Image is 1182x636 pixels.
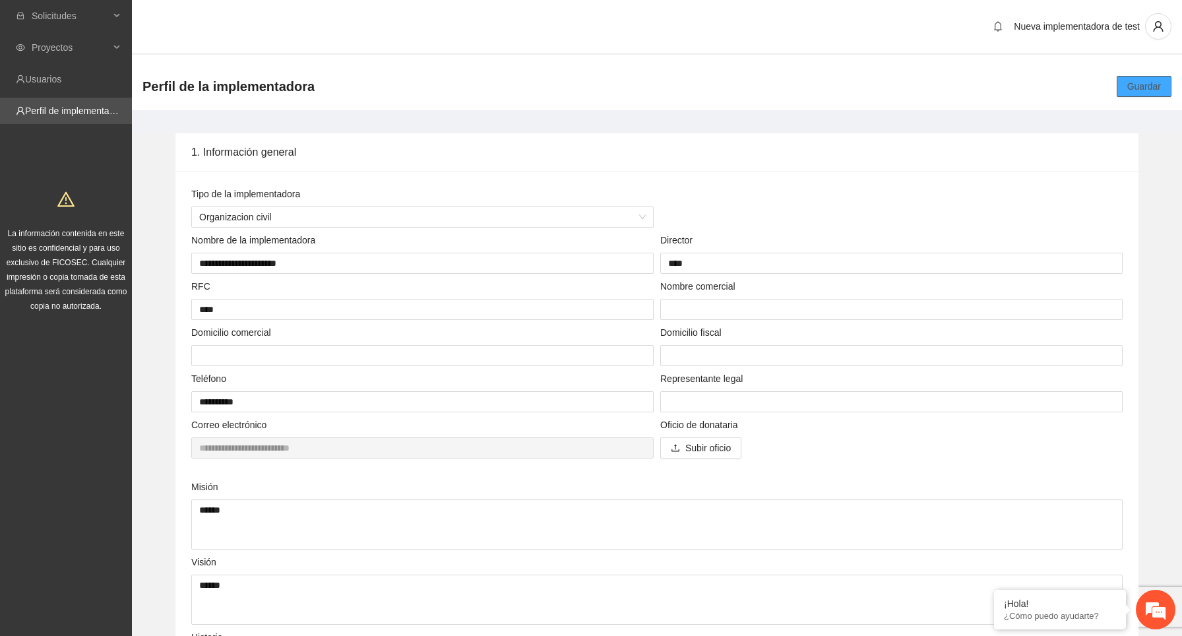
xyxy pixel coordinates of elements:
label: Domicilio fiscal [660,325,722,340]
label: Director [660,233,693,247]
span: warning [57,191,75,208]
label: Teléfono [191,371,226,386]
span: uploadSubir oficio [660,443,741,453]
button: uploadSubir oficio [660,437,741,459]
span: Solicitudes [32,3,109,29]
span: Estamos en línea. [77,176,182,309]
span: La información contenida en este sitio es confidencial y para uso exclusivo de FICOSEC. Cualquier... [5,229,127,311]
div: Chatee con nosotros ahora [69,67,222,84]
span: Perfil de la implementadora [142,76,315,97]
span: inbox [16,11,25,20]
textarea: Escriba su mensaje y pulse “Intro” [7,360,251,406]
span: Guardar [1127,79,1161,94]
label: Oficio de donataria [660,418,738,432]
span: Nueva implementadora de test [1014,21,1140,32]
label: Correo electrónico [191,418,266,432]
button: bell [987,16,1009,37]
a: Perfil de implementadora [25,106,128,116]
div: ¡Hola! [1004,598,1116,609]
label: Misión [191,480,218,494]
a: Usuarios [25,74,61,84]
span: eye [16,43,25,52]
span: Organizacion civil [199,207,646,227]
label: Nombre comercial [660,279,735,294]
span: Subir oficio [685,441,731,455]
label: Visión [191,555,216,569]
span: upload [671,443,680,454]
label: Nombre de la implementadora [191,233,315,247]
span: user [1146,20,1171,32]
span: Proyectos [32,34,109,61]
p: ¿Cómo puedo ayudarte? [1004,611,1116,621]
label: Representante legal [660,371,743,386]
label: RFC [191,279,210,294]
span: bell [988,21,1008,32]
label: Domicilio comercial [191,325,271,340]
button: user [1145,13,1171,40]
label: Tipo de la implementadora [191,187,300,201]
button: Guardar [1117,76,1171,97]
div: Minimizar ventana de chat en vivo [216,7,248,38]
div: 1. Información general [191,133,1123,171]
